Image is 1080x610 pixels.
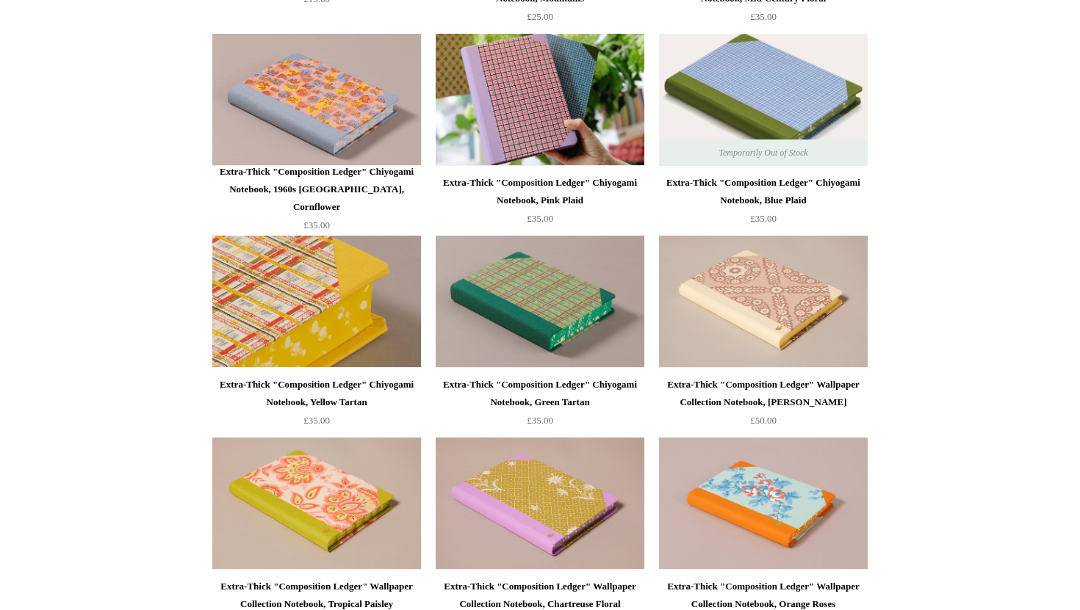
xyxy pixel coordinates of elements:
[436,236,644,368] img: Extra-Thick "Composition Ledger" Chiyogami Notebook, Green Tartan
[659,174,868,234] a: Extra-Thick "Composition Ledger" Chiyogami Notebook, Blue Plaid £35.00
[212,437,421,570] img: Extra-Thick "Composition Ledger" Wallpaper Collection Notebook, Tropical Paisley
[704,139,822,166] span: Temporarily Out of Stock
[212,163,421,234] a: Extra-Thick "Composition Ledger" Chiyogami Notebook, 1960s [GEOGRAPHIC_DATA], Cornflower £35.00
[212,437,421,570] a: Extra-Thick "Composition Ledger" Wallpaper Collection Notebook, Tropical Paisley Extra-Thick "Com...
[436,376,644,436] a: Extra-Thick "Composition Ledger" Chiyogami Notebook, Green Tartan £35.00
[659,34,868,166] a: Extra-Thick "Composition Ledger" Chiyogami Notebook, Blue Plaid Extra-Thick "Composition Ledger" ...
[436,174,644,234] a: Extra-Thick "Composition Ledger" Chiyogami Notebook, Pink Plaid £35.00
[659,437,868,570] a: Extra-Thick "Composition Ledger" Wallpaper Collection Notebook, Orange Roses Extra-Thick "Composi...
[439,174,641,209] div: Extra-Thick "Composition Ledger" Chiyogami Notebook, Pink Plaid
[659,236,868,368] a: Extra-Thick "Composition Ledger" Wallpaper Collection Notebook, Laurel Trellis Extra-Thick "Compo...
[663,376,864,411] div: Extra-Thick "Composition Ledger" Wallpaper Collection Notebook, [PERSON_NAME]
[436,236,644,368] a: Extra-Thick "Composition Ledger" Chiyogami Notebook, Green Tartan Extra-Thick "Composition Ledger...
[659,34,868,166] img: Extra-Thick "Composition Ledger" Chiyogami Notebook, Blue Plaid
[527,415,553,426] span: £35.00
[436,437,644,570] a: Extra-Thick "Composition Ledger" Wallpaper Collection Notebook, Chartreuse Floral Extra-Thick "Co...
[212,34,421,166] img: Extra-Thick "Composition Ledger" Chiyogami Notebook, 1960s Japan, Cornflower
[216,163,417,216] div: Extra-Thick "Composition Ledger" Chiyogami Notebook, 1960s [GEOGRAPHIC_DATA], Cornflower
[750,213,777,224] span: £35.00
[303,219,330,230] span: £35.00
[212,34,421,166] a: Extra-Thick "Composition Ledger" Chiyogami Notebook, 1960s Japan, Cornflower Extra-Thick "Composi...
[750,415,777,426] span: £50.00
[659,236,868,368] img: Extra-Thick "Composition Ledger" Wallpaper Collection Notebook, Laurel Trellis
[436,34,644,166] img: Extra-Thick "Composition Ledger" Chiyogami Notebook, Pink Plaid
[659,376,868,436] a: Extra-Thick "Composition Ledger" Wallpaper Collection Notebook, [PERSON_NAME] £50.00
[439,376,641,411] div: Extra-Thick "Composition Ledger" Chiyogami Notebook, Green Tartan
[216,376,417,411] div: Extra-Thick "Composition Ledger" Chiyogami Notebook, Yellow Tartan
[659,437,868,570] img: Extra-Thick "Composition Ledger" Wallpaper Collection Notebook, Orange Roses
[527,11,553,22] span: £25.00
[436,34,644,166] a: Extra-Thick "Composition Ledger" Chiyogami Notebook, Pink Plaid Extra-Thick "Composition Ledger" ...
[212,376,421,436] a: Extra-Thick "Composition Ledger" Chiyogami Notebook, Yellow Tartan £35.00
[750,11,777,22] span: £35.00
[212,236,421,368] img: Extra-Thick "Composition Ledger" Chiyogami Notebook, Yellow Tartan
[663,174,864,209] div: Extra-Thick "Composition Ledger" Chiyogami Notebook, Blue Plaid
[436,437,644,570] img: Extra-Thick "Composition Ledger" Wallpaper Collection Notebook, Chartreuse Floral
[303,415,330,426] span: £35.00
[212,236,421,368] a: Extra-Thick "Composition Ledger" Chiyogami Notebook, Yellow Tartan Extra-Thick "Composition Ledge...
[527,213,553,224] span: £35.00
